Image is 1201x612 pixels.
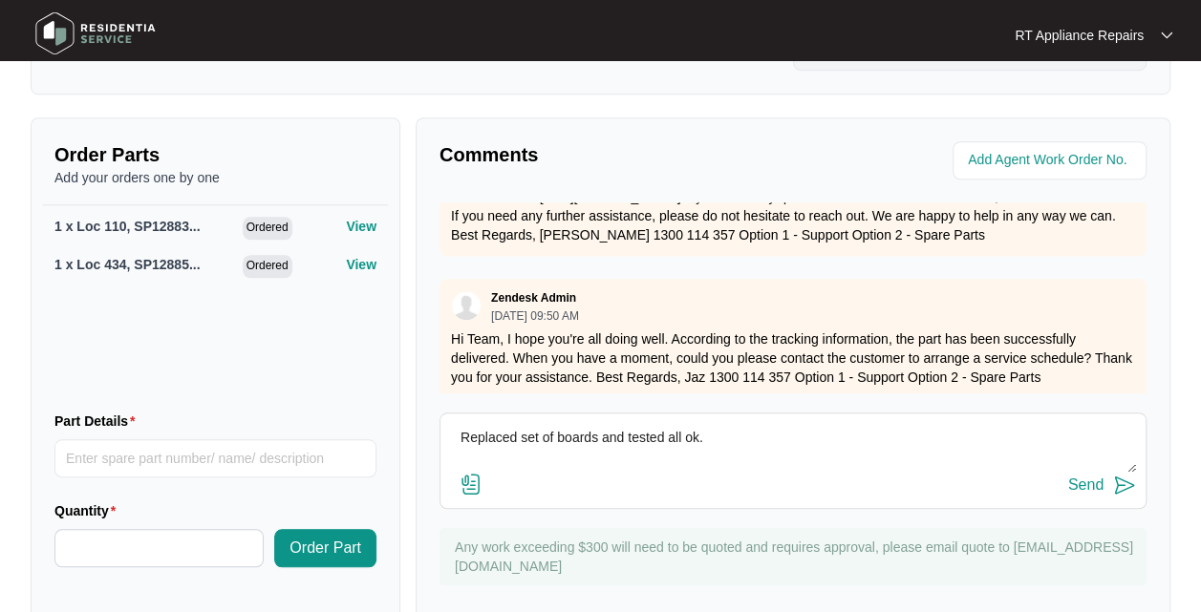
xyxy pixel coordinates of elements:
img: dropdown arrow [1161,31,1172,40]
p: Hi Team, I hope you're all doing well. According to the tracking information, the part has been s... [451,329,1135,387]
img: send-icon.svg [1113,474,1136,496]
textarea: Replaced set of boards and tested all ok. [450,423,1136,473]
img: file-attachment-doc.svg [460,473,483,496]
input: Part Details [54,439,376,477]
p: Add your orders one by one [54,168,376,187]
span: Ordered [243,217,292,240]
span: 1 x Loc 110, SP12883... [54,219,201,234]
span: Ordered [243,255,292,278]
input: Add Agent Work Order No. [968,149,1135,172]
img: user.svg [452,291,481,320]
p: Zendesk Admin [491,290,576,306]
div: Send [1068,476,1104,494]
input: Quantity [55,530,263,566]
p: View [346,217,376,236]
span: Order Part [290,537,361,559]
img: residentia service logo [29,5,162,62]
p: [DATE] 09:50 AM [491,310,579,322]
p: Order Parts [54,141,376,168]
p: View [346,255,376,274]
label: Part Details [54,412,143,431]
label: Quantity [54,501,123,520]
button: Order Part [274,529,376,567]
p: RT Appliance Repairs [1015,26,1144,45]
span: 1 x Loc 434, SP12885... [54,257,201,272]
p: Any work exceeding $300 will need to be quoted and requires approval, please email quote to [EMAI... [455,538,1137,576]
p: Comments [440,141,780,168]
button: Send [1068,473,1136,498]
